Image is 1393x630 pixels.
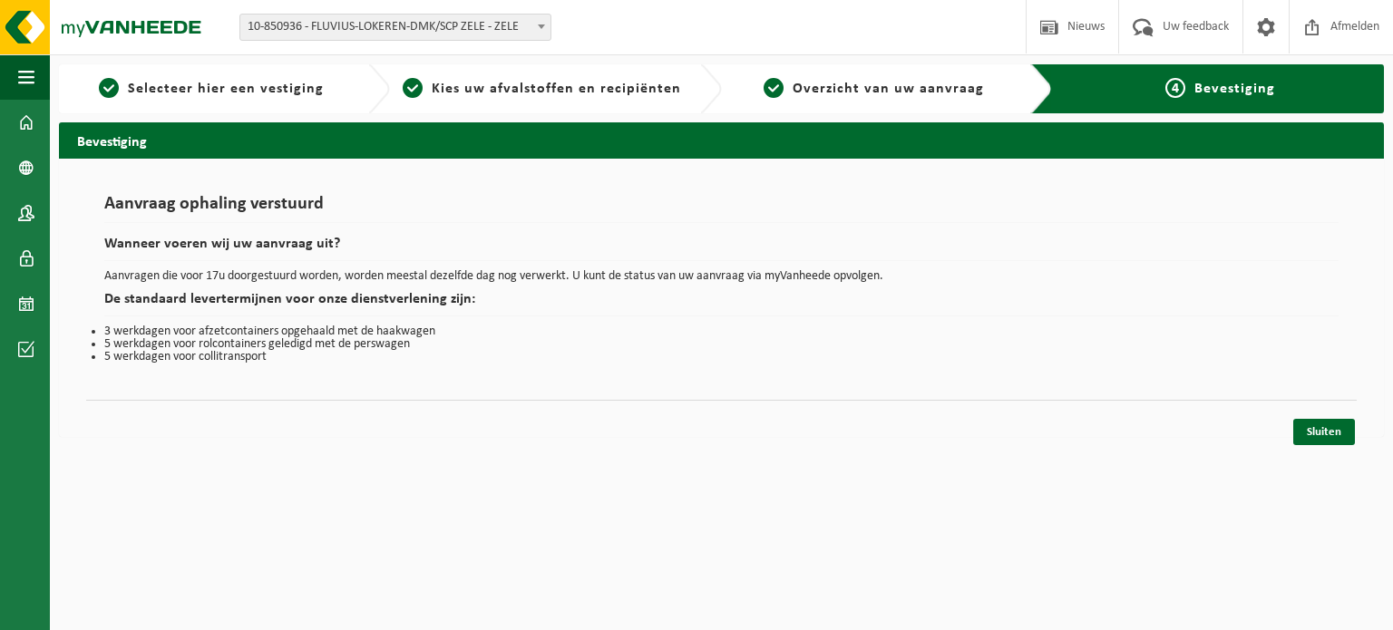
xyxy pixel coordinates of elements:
h2: Wanneer voeren wij uw aanvraag uit? [104,237,1339,261]
a: 1Selecteer hier een vestiging [68,78,354,100]
span: Bevestiging [1194,82,1275,96]
p: Aanvragen die voor 17u doorgestuurd worden, worden meestal dezelfde dag nog verwerkt. U kunt de s... [104,270,1339,283]
h2: De standaard levertermijnen voor onze dienstverlening zijn: [104,292,1339,316]
span: Kies uw afvalstoffen en recipiënten [432,82,681,96]
h1: Aanvraag ophaling verstuurd [104,195,1339,223]
li: 5 werkdagen voor rolcontainers geledigd met de perswagen [104,338,1339,351]
li: 5 werkdagen voor collitransport [104,351,1339,363]
h2: Bevestiging [59,122,1384,158]
a: 3Overzicht van uw aanvraag [731,78,1017,100]
a: Sluiten [1293,419,1355,445]
span: 1 [99,78,119,98]
li: 3 werkdagen voor afzetcontainers opgehaald met de haakwagen [104,325,1339,338]
a: 2Kies uw afvalstoffen en recipiënten [399,78,685,100]
span: 10-850936 - FLUVIUS-LOKEREN-DMK/SCP ZELE - ZELE [239,14,551,41]
span: Overzicht van uw aanvraag [793,82,984,96]
span: 4 [1165,78,1185,98]
span: 2 [403,78,423,98]
span: 10-850936 - FLUVIUS-LOKEREN-DMK/SCP ZELE - ZELE [240,15,550,40]
span: Selecteer hier een vestiging [128,82,324,96]
span: 3 [764,78,784,98]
